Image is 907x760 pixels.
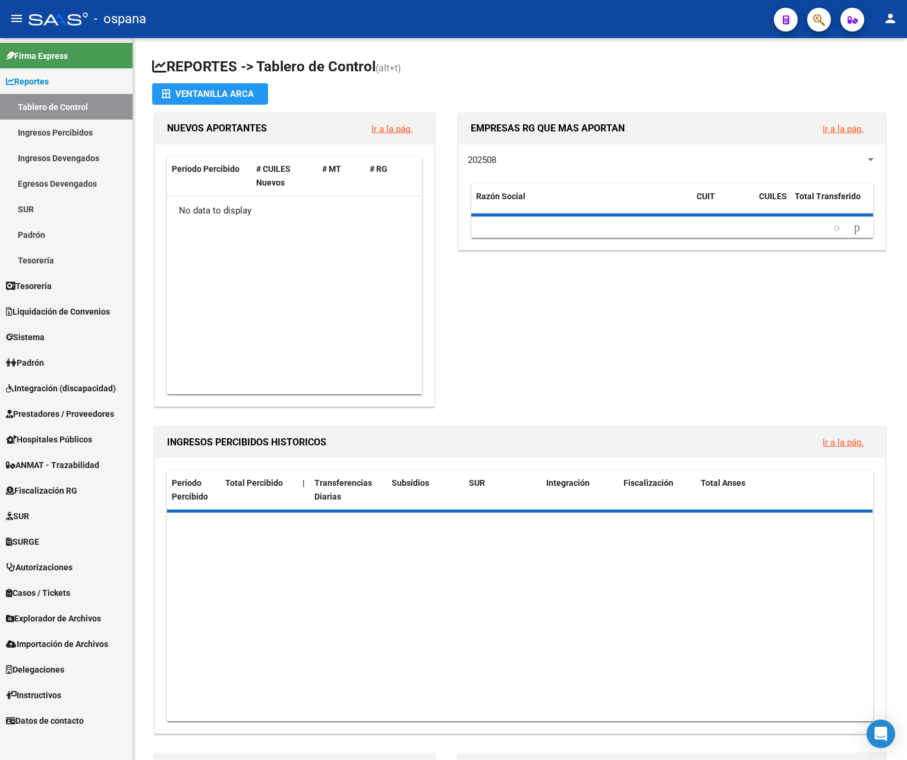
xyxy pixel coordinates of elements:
datatable-header-cell: SUR [464,470,541,510]
span: Período Percibido [172,164,240,174]
span: (alt+t) [376,62,401,74]
span: Delegaciones [6,663,64,676]
datatable-header-cell: CUILES [754,184,790,223]
datatable-header-cell: Total Percibido [221,470,298,510]
span: Total Transferido [795,191,861,201]
span: Tesorería [6,279,52,293]
datatable-header-cell: Transferencias Diarias [310,470,387,510]
button: Ir a la pág. [813,431,873,453]
span: INGRESOS PERCIBIDOS HISTORICOS [167,436,326,448]
a: go to next page [849,221,865,234]
span: ANMAT - Trazabilidad [6,458,99,472]
span: Liquidación de Convenios [6,305,110,318]
span: Explorador de Archivos [6,612,101,625]
span: 202508 [468,155,496,165]
span: SUR [6,510,29,523]
datatable-header-cell: Período Percibido [167,156,251,196]
span: CUIT [697,191,715,201]
span: NUEVOS APORTANTES [167,123,267,134]
span: Período Percibido [172,478,208,501]
span: Casos / Tickets [6,586,70,599]
span: Autorizaciones [6,561,73,574]
a: Ir a la pág. [823,437,864,448]
datatable-header-cell: Razón Social [471,184,692,223]
span: SURGE [6,535,39,548]
span: Fiscalización [623,478,673,488]
button: Ir a la pág. [362,118,422,140]
datatable-header-cell: Total Anses [696,470,864,510]
span: | [303,478,305,488]
datatable-header-cell: # RG [365,156,412,196]
datatable-header-cell: # CUILES Nuevos [251,156,318,196]
span: Hospitales Públicos [6,433,92,446]
span: CUILES [759,191,787,201]
a: Ir a la pág. [371,124,412,134]
span: # CUILES Nuevos [256,164,291,187]
div: Open Intercom Messenger [867,720,895,748]
div: Ventanilla ARCA [162,83,259,105]
datatable-header-cell: Integración [541,470,619,510]
mat-icon: person [883,11,897,26]
button: Ventanilla ARCA [152,83,268,105]
datatable-header-cell: Total Transferido [790,184,873,223]
span: Subsidios [392,478,429,488]
span: EMPRESAS RG QUE MAS APORTAN [471,123,625,134]
span: Total Percibido [225,478,283,488]
span: # RG [370,164,388,174]
span: Instructivos [6,689,61,702]
span: - ospana [94,6,146,32]
a: go to previous page [829,221,845,234]
span: Prestadores / Proveedores [6,407,114,420]
datatable-header-cell: Subsidios [387,470,464,510]
span: Sistema [6,331,45,344]
datatable-header-cell: CUIT [692,184,754,223]
button: Ir a la pág. [813,118,873,140]
datatable-header-cell: | [298,470,310,510]
span: Transferencias Diarias [314,478,372,501]
span: Total Anses [701,478,745,488]
span: Integración [546,478,590,488]
mat-icon: menu [10,11,24,26]
span: SUR [469,478,485,488]
h1: REPORTES -> Tablero de Control [152,57,888,78]
datatable-header-cell: Fiscalización [619,470,696,510]
span: Fiscalización RG [6,484,77,497]
span: Datos de contacto [6,714,84,727]
span: Razón Social [476,191,525,201]
span: Firma Express [6,49,68,62]
span: Reportes [6,75,49,88]
datatable-header-cell: Período Percibido [167,470,221,510]
span: Importación de Archivos [6,637,108,651]
span: Padrón [6,356,44,369]
a: Ir a la pág. [823,124,864,134]
span: # MT [322,164,341,174]
datatable-header-cell: # MT [317,156,365,196]
div: No data to display [167,196,421,226]
span: Integración (discapacidad) [6,382,116,395]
